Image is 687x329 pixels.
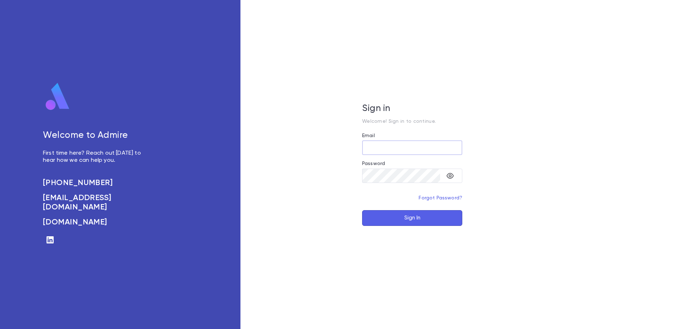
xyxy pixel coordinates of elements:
a: [EMAIL_ADDRESS][DOMAIN_NAME] [43,193,149,212]
a: [DOMAIN_NAME] [43,218,149,227]
button: Sign In [362,210,462,226]
button: toggle password visibility [443,169,457,183]
label: Email [362,133,375,139]
p: First time here? Reach out [DATE] to hear how we can help you. [43,150,149,164]
img: logo [43,82,72,111]
label: Password [362,161,385,166]
a: Forgot Password? [419,195,462,200]
h5: Welcome to Admire [43,130,149,141]
p: Welcome! Sign in to continue. [362,118,462,124]
h5: Sign in [362,103,462,114]
a: [PHONE_NUMBER] [43,178,149,188]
